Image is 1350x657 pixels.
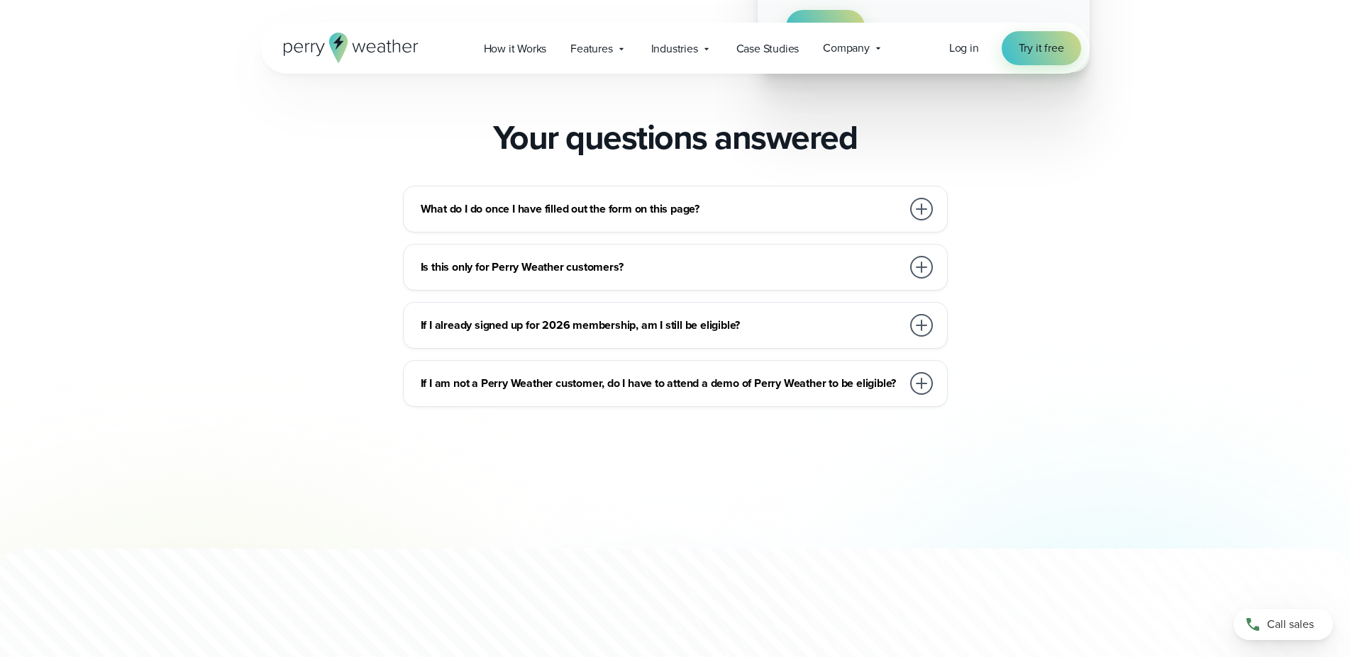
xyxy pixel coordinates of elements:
[1267,616,1314,633] span: Call sales
[493,118,858,157] h2: Your questions answered
[421,317,902,334] h3: If I already signed up for 2026 membership, am I still be eligible?
[949,40,979,56] span: Log in
[736,40,800,57] span: Case Studies
[1019,40,1064,57] span: Try it free
[724,34,812,63] a: Case Studies
[651,40,698,57] span: Industries
[1234,609,1333,640] a: Call sales
[570,40,612,57] span: Features
[484,40,547,57] span: How it Works
[949,40,979,57] a: Log in
[421,375,902,392] h3: If I am not a Perry Weather customer, do I have to attend a demo of Perry Weather to be eligible?
[1002,31,1081,65] a: Try it free
[786,10,865,44] button: Submit
[472,34,559,63] a: How it Works
[809,18,843,35] span: Submit
[421,201,902,218] h3: What do I do once I have filled out the form on this page?
[823,40,870,57] span: Company
[421,259,902,276] h3: Is this only for Perry Weather customers?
